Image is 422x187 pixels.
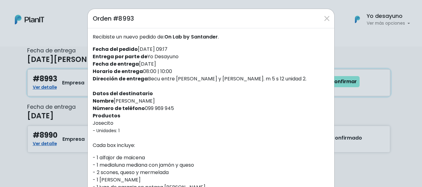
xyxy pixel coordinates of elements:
label: Yo Desayuno [93,53,179,60]
strong: Fecha de entrega [93,60,139,67]
p: Recibiste un nuevo pedido de: . [93,33,329,41]
strong: Nombre [93,97,114,104]
small: - Unidades: 1 [93,128,120,134]
strong: Datos del destinatario [93,90,153,97]
button: Close [322,14,332,23]
strong: Número de teléfono [93,105,145,112]
div: ¿Necesitás ayuda? [32,6,89,18]
span: On Lab by Santander [164,33,218,40]
strong: Entrega por parte de [93,53,147,60]
strong: Productos [93,112,120,119]
h5: Orden #8993 [93,14,134,23]
p: Cada box incluye: [93,142,329,149]
strong: Horario de entrega [93,68,143,75]
strong: Dirección de entrega [93,75,148,82]
strong: Fecha del pedido [93,46,138,53]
